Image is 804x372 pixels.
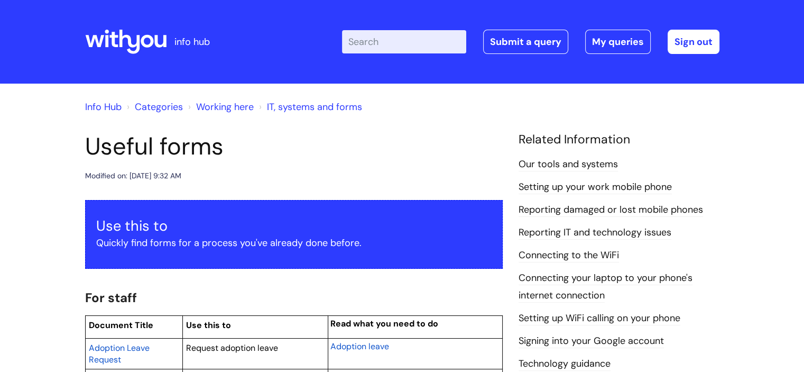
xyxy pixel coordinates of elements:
span: Adoption leave [330,341,389,352]
input: Search [342,30,466,53]
a: Connecting to the WiFi [519,249,619,262]
span: Document Title [89,320,153,331]
div: | - [342,30,719,54]
a: Sign out [668,30,719,54]
a: My queries [585,30,651,54]
a: Adoption leave [330,340,389,352]
a: Working here [196,101,254,113]
a: Reporting damaged or lost mobile phones [519,203,703,217]
span: Use this to [186,320,231,331]
p: info hub [174,33,210,50]
span: Adoption Leave Request [89,342,150,365]
h3: Use this to [96,217,492,234]
li: Working here [186,98,254,115]
a: Connecting your laptop to your phone's internet connection [519,271,692,302]
a: Setting up your work mobile phone [519,180,672,194]
h1: Useful forms [85,132,503,161]
a: Categories [135,101,183,113]
a: Setting up WiFi calling on your phone [519,312,680,325]
span: For staff [85,289,137,306]
a: Signing into your Google account [519,334,664,348]
span: Request adoption leave [186,342,278,353]
a: IT, systems and forms [267,101,362,113]
span: Read what you need to do [330,318,438,329]
h4: Related Information [519,132,719,147]
a: Technology guidance [519,357,611,371]
a: Adoption Leave Request [89,341,150,366]
div: Modified on: [DATE] 9:32 AM [85,169,181,183]
a: Submit a query [483,30,568,54]
li: Solution home [124,98,183,115]
a: Our tools and systems [519,158,618,171]
li: IT, systems and forms [256,98,362,115]
a: Reporting IT and technology issues [519,226,671,240]
a: Info Hub [85,101,122,113]
p: Quickly find forms for a process you've already done before. [96,234,492,251]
